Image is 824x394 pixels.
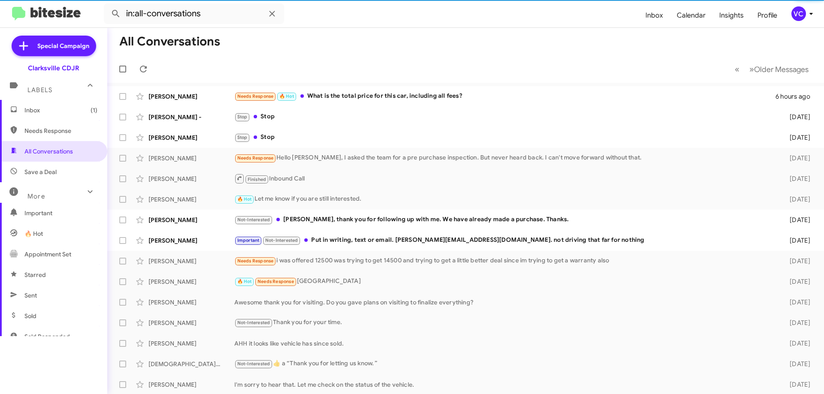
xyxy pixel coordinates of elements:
[234,380,776,389] div: I'm sorry to hear that. Let me check on the status of the vehicle.
[148,277,234,286] div: [PERSON_NAME]
[248,177,267,182] span: Finished
[237,320,270,325] span: Not-Interested
[234,339,776,348] div: AHH it looks like vehicle has since sold.
[234,298,776,307] div: Awesome thank you for visiting. Do you gave plans on visiting to finalize everything?
[148,133,234,142] div: [PERSON_NAME]
[27,86,52,94] span: Labels
[24,250,71,259] span: Appointment Set
[237,114,248,120] span: Stop
[148,360,234,368] div: [DEMOGRAPHIC_DATA][PERSON_NAME]
[237,238,260,243] span: Important
[237,361,270,367] span: Not-Interested
[148,380,234,389] div: [PERSON_NAME]
[148,257,234,265] div: [PERSON_NAME]
[730,60,745,78] button: Previous
[27,192,45,200] span: More
[148,216,234,224] div: [PERSON_NAME]
[776,277,817,286] div: [DATE]
[234,112,776,122] div: Stop
[776,298,817,307] div: [DATE]
[234,173,776,184] div: Inbound Call
[639,3,670,28] a: Inbox
[237,279,252,284] span: 🔥 Hot
[234,277,776,286] div: [GEOGRAPHIC_DATA]
[148,174,234,183] div: [PERSON_NAME]
[749,64,754,75] span: »
[37,42,89,50] span: Special Campaign
[265,238,298,243] span: Not-Interested
[148,339,234,348] div: [PERSON_NAME]
[234,153,776,163] div: Hello [PERSON_NAME], I asked the team for a pre purchase inspection. But never heard back. I can'...
[24,168,57,176] span: Save a Deal
[279,93,294,99] span: 🔥 Hot
[776,92,817,101] div: 6 hours ago
[776,174,817,183] div: [DATE]
[735,64,739,75] span: «
[234,132,776,142] div: Stop
[234,215,776,225] div: [PERSON_NAME], thank you for following up with me. We have already made a purchase. Thanks.
[237,135,248,140] span: Stop
[24,209,97,217] span: Important
[776,257,817,265] div: [DATE]
[776,195,817,204] div: [DATE]
[776,236,817,245] div: [DATE]
[754,65,809,74] span: Older Messages
[91,106,97,114] span: (1)
[234,359,776,369] div: ​👍​ a “ Thank you for letting us know. ”
[24,229,43,238] span: 🔥 Hot
[730,60,814,78] nav: Page navigation example
[670,3,712,28] a: Calendar
[234,194,776,204] div: Let me know if you are still interested.
[234,318,776,328] div: Thank you for your time.
[784,6,815,21] button: VC
[148,113,234,121] div: [PERSON_NAME] -
[257,279,294,284] span: Needs Response
[234,256,776,266] div: i was offered 12500 was trying to get 14500 and trying to get a little better deal since im tryin...
[234,91,776,101] div: What is the total price for this car, including all fees?
[776,216,817,224] div: [DATE]
[24,291,37,300] span: Sent
[237,93,274,99] span: Needs Response
[776,360,817,368] div: [DATE]
[24,106,97,114] span: Inbox
[24,332,70,341] span: Sold Responded
[751,3,784,28] a: Profile
[776,133,817,142] div: [DATE]
[119,35,220,48] h1: All Conversations
[237,258,274,264] span: Needs Response
[148,236,234,245] div: [PERSON_NAME]
[148,195,234,204] div: [PERSON_NAME]
[24,147,73,156] span: All Conversations
[148,298,234,307] div: [PERSON_NAME]
[148,154,234,162] div: [PERSON_NAME]
[744,60,814,78] button: Next
[776,113,817,121] div: [DATE]
[237,155,274,161] span: Needs Response
[776,319,817,327] div: [DATE]
[24,126,97,135] span: Needs Response
[712,3,751,28] a: Insights
[237,217,270,223] span: Not-Interested
[28,64,79,72] div: Clarksville CDJR
[776,380,817,389] div: [DATE]
[104,3,284,24] input: Search
[776,339,817,348] div: [DATE]
[24,271,46,279] span: Starred
[776,154,817,162] div: [DATE]
[148,319,234,327] div: [PERSON_NAME]
[24,312,36,320] span: Sold
[791,6,806,21] div: VC
[234,235,776,245] div: Put in writing, text or email. [PERSON_NAME][EMAIL_ADDRESS][DOMAIN_NAME]. not driving that far fo...
[148,92,234,101] div: [PERSON_NAME]
[237,196,252,202] span: 🔥 Hot
[12,36,96,56] a: Special Campaign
